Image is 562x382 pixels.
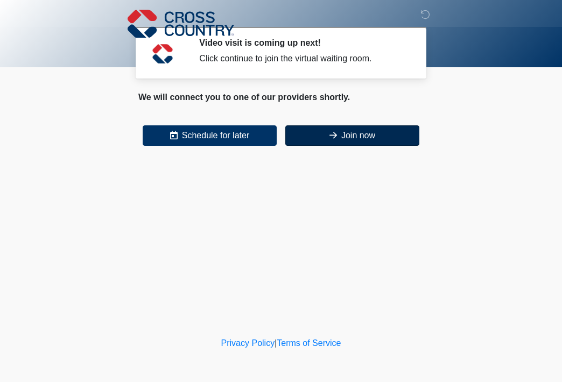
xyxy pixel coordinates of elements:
div: We will connect you to one of our providers shortly. [138,91,424,104]
img: Agent Avatar [146,38,179,70]
div: Click continue to join the virtual waiting room. [199,52,408,65]
button: Join now [285,125,419,146]
button: Schedule for later [143,125,277,146]
a: Terms of Service [277,338,341,348]
a: | [275,338,277,348]
img: Cross Country Logo [128,8,234,39]
a: Privacy Policy [221,338,275,348]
